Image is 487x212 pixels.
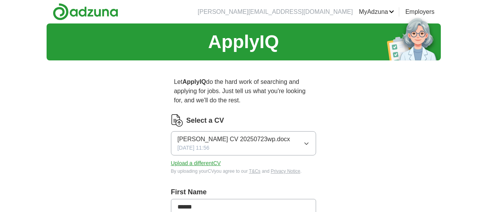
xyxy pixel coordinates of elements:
a: Employers [405,7,435,17]
a: MyAdzuna [359,7,394,17]
span: [DATE] 11:56 [177,144,209,152]
div: By uploading your CV you agree to our and . [171,168,316,175]
p: Let do the hard work of searching and applying for jobs. Just tell us what you're looking for, an... [171,74,316,108]
h1: ApplyIQ [208,28,279,56]
label: First Name [171,187,316,197]
button: [PERSON_NAME] CV 20250723wp.docx[DATE] 11:56 [171,131,316,155]
label: Select a CV [186,115,224,126]
img: Adzuna logo [53,3,118,20]
img: CV Icon [171,114,183,127]
a: Privacy Notice [271,169,300,174]
button: Upload a differentCV [171,159,221,167]
li: [PERSON_NAME][EMAIL_ADDRESS][DOMAIN_NAME] [198,7,353,17]
a: T&Cs [249,169,261,174]
strong: ApplyIQ [182,78,206,85]
span: [PERSON_NAME] CV 20250723wp.docx [177,135,290,144]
